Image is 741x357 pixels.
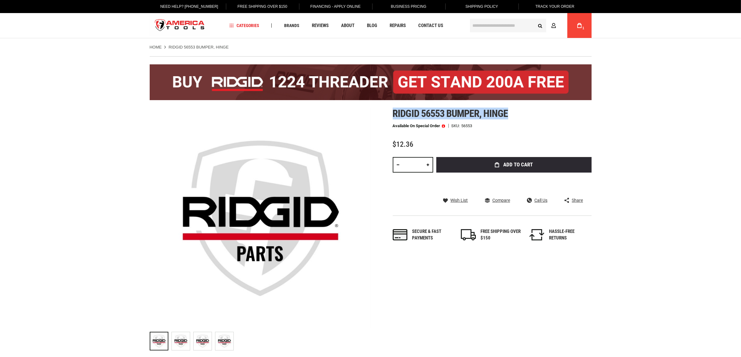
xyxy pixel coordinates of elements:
[169,45,229,49] strong: RIDGID 56553 BUMPER, HINGE
[281,21,302,30] a: Brands
[436,157,592,173] button: Add to Cart
[312,23,329,28] span: Reviews
[412,228,453,242] div: Secure & fast payments
[574,13,585,38] a: 1
[393,229,408,240] img: payments
[485,197,510,203] a: Compare
[583,26,584,30] span: 1
[462,124,472,128] div: 56553
[150,14,210,37] a: store logo
[393,140,414,149] span: $12.36
[534,20,546,31] button: Search
[194,332,212,350] img: RIDGID 56553 BUMPER, HINGE
[150,14,210,37] img: America Tools
[390,23,406,28] span: Repairs
[193,329,215,354] div: RIDGID 56553 BUMPER, HINGE
[443,197,468,203] a: Wish List
[150,108,371,329] img: RIDGID 56553 BUMPER, HINGE
[492,198,510,202] span: Compare
[171,329,193,354] div: RIDGID 56553 BUMPER, HINGE
[393,124,445,128] p: Available on Special Order
[341,23,354,28] span: About
[338,21,357,30] a: About
[452,124,462,128] strong: SKU
[393,108,508,119] span: Ridgid 56553 bumper, hinge
[572,198,583,202] span: Share
[284,23,299,28] span: Brands
[150,329,171,354] div: RIDGID 56553 BUMPER, HINGE
[172,332,190,350] img: RIDGID 56553 BUMPER, HINGE
[387,21,409,30] a: Repairs
[451,198,468,202] span: Wish List
[215,332,233,350] img: RIDGID 56553 BUMPER, HINGE
[150,64,592,100] img: BOGO: Buy the RIDGID® 1224 Threader (26092), get the 92467 200A Stand FREE!
[415,21,446,30] a: Contact Us
[418,23,443,28] span: Contact Us
[364,21,380,30] a: Blog
[529,229,544,240] img: returns
[461,229,476,240] img: shipping
[367,23,377,28] span: Blog
[481,228,521,242] div: FREE SHIPPING OVER $150
[527,197,547,203] a: Call Us
[229,23,259,28] span: Categories
[215,329,234,354] div: RIDGID 56553 BUMPER, HINGE
[534,198,547,202] span: Call Us
[435,174,593,192] iframe: Secure express checkout frame
[503,162,533,167] span: Add to Cart
[549,228,589,242] div: HASSLE-FREE RETURNS
[309,21,331,30] a: Reviews
[150,44,162,50] a: Home
[227,21,262,30] a: Categories
[466,4,498,9] span: Shipping Policy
